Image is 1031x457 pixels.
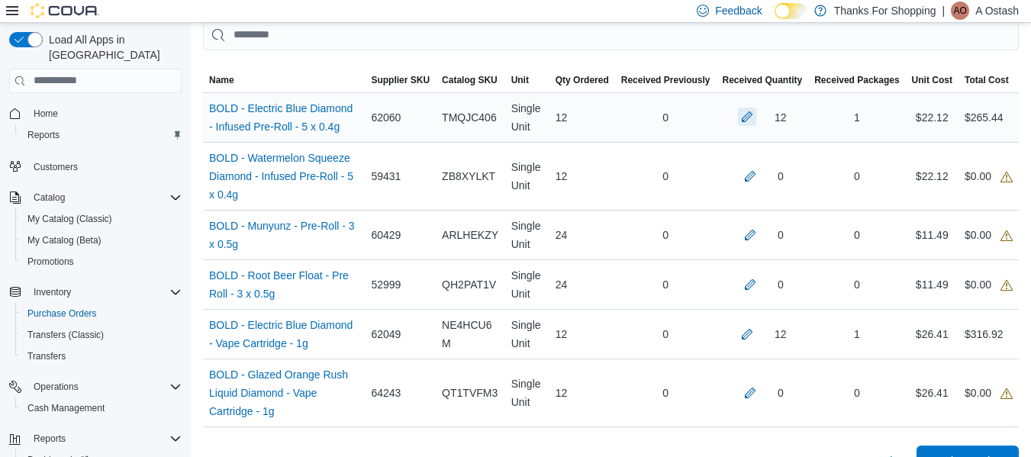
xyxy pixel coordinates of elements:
[21,253,80,271] a: Promotions
[442,167,495,185] span: ZB8XYLKT
[27,188,71,207] button: Catalog
[371,275,401,294] span: 52999
[975,2,1019,20] p: A Ostash
[505,260,549,309] div: Single Unit
[27,104,182,123] span: Home
[505,211,549,259] div: Single Unit
[15,397,188,419] button: Cash Management
[21,231,182,249] span: My Catalog (Beta)
[442,384,498,402] span: QT1TVFM3
[775,108,787,127] div: 12
[775,3,807,19] input: Dark Mode
[27,378,85,396] button: Operations
[34,433,66,445] span: Reports
[15,230,188,251] button: My Catalog (Beta)
[505,368,549,417] div: Single Unit
[3,155,188,177] button: Customers
[442,316,499,352] span: NE4HCU6M
[906,319,959,349] div: $26.41
[15,251,188,272] button: Promotions
[27,430,182,448] span: Reports
[27,234,101,246] span: My Catalog (Beta)
[209,316,359,352] a: BOLD - Electric Blue Diamond - Vape Cartridge - 1g
[722,74,802,86] span: Received Quantity
[906,378,959,408] div: $26.41
[34,286,71,298] span: Inventory
[965,275,1013,294] div: $0.00
[442,108,497,127] span: TMQJC406
[15,303,188,324] button: Purchase Orders
[549,378,615,408] div: 12
[203,20,1019,50] input: This is a search bar. After typing your query, hit enter to filter the results lower in the page.
[912,74,952,86] span: Unit Cost
[27,283,77,301] button: Inventory
[615,102,717,133] div: 0
[27,378,182,396] span: Operations
[942,2,946,20] p: |
[3,102,188,124] button: Home
[21,304,103,323] a: Purchase Orders
[778,384,784,402] div: 0
[615,220,717,250] div: 0
[808,269,905,300] div: 0
[808,378,905,408] div: 0
[814,74,899,86] span: Received Packages
[3,187,188,208] button: Catalog
[371,74,430,86] span: Supplier SKU
[556,74,609,86] span: Qty Ordered
[34,108,58,120] span: Home
[209,99,359,136] a: BOLD - Electric Blue Diamond - Infused Pre-Roll - 5 x 0.4g
[808,319,905,349] div: 1
[27,329,104,341] span: Transfers (Classic)
[965,384,1013,402] div: $0.00
[442,226,498,244] span: ARLHEKZY
[549,102,615,133] div: 12
[21,399,111,417] a: Cash Management
[27,402,105,414] span: Cash Management
[27,105,64,123] a: Home
[34,381,79,393] span: Operations
[15,346,188,367] button: Transfers
[3,376,188,397] button: Operations
[615,319,717,349] div: 0
[906,269,959,300] div: $11.49
[371,108,401,127] span: 62060
[951,2,969,20] div: A Ostash
[34,161,78,173] span: Customers
[965,167,1013,185] div: $0.00
[615,269,717,300] div: 0
[371,325,401,343] span: 62049
[511,74,529,86] span: Unit
[209,74,234,86] span: Name
[371,167,401,185] span: 59431
[621,74,710,86] span: Received Previously
[442,74,498,86] span: Catalog SKU
[549,220,615,250] div: 24
[906,102,959,133] div: $22.12
[21,231,108,249] a: My Catalog (Beta)
[209,365,359,420] a: BOLD - Glazed Orange Rush Liquid Diamond - Vape Cartridge - 1g
[615,378,717,408] div: 0
[31,3,99,18] img: Cova
[27,158,84,176] a: Customers
[778,167,784,185] div: 0
[27,430,72,448] button: Reports
[808,220,905,250] div: 0
[15,124,188,146] button: Reports
[808,102,905,133] div: 1
[27,350,66,362] span: Transfers
[3,282,188,303] button: Inventory
[615,161,717,191] div: 0
[436,68,505,92] button: Catalog SKU
[549,161,615,191] div: 12
[834,2,936,20] p: Thanks For Shopping
[775,19,775,20] span: Dark Mode
[21,126,182,144] span: Reports
[371,226,401,244] span: 60429
[209,266,359,303] a: BOLD - Root Beer Float - Pre Roll - 3 x 0.5g
[778,226,784,244] div: 0
[27,307,97,320] span: Purchase Orders
[27,129,60,141] span: Reports
[43,32,182,63] span: Load All Apps in [GEOGRAPHIC_DATA]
